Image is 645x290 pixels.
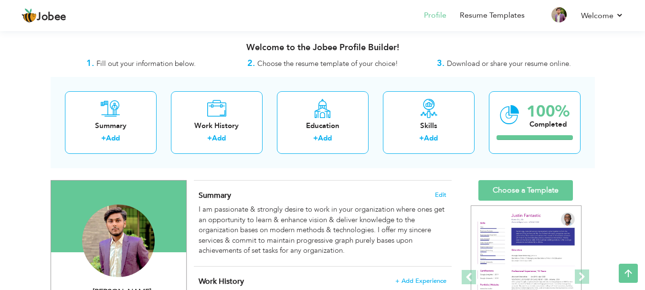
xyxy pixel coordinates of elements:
[527,104,570,119] div: 100%
[391,121,467,131] div: Skills
[199,204,446,256] div: I am passionate & strongly desire to work in your organization where ones get an opportunity to l...
[82,204,155,277] img: Muhammad Afnan
[51,43,595,53] h3: Welcome to the Jobee Profile Builder!
[106,133,120,143] a: Add
[424,10,446,21] a: Profile
[581,10,624,21] a: Welcome
[419,133,424,143] label: +
[395,278,446,284] span: + Add Experience
[318,133,332,143] a: Add
[527,119,570,129] div: Completed
[424,133,438,143] a: Add
[447,59,571,68] span: Download or share your resume online.
[199,277,446,286] h4: This helps to show the companies you have worked for.
[21,8,37,23] img: jobee.io
[37,12,66,22] span: Jobee
[96,59,196,68] span: Fill out your information below.
[212,133,226,143] a: Add
[179,121,255,131] div: Work History
[478,180,573,201] a: Choose a Template
[247,57,255,69] strong: 2.
[460,10,525,21] a: Resume Templates
[101,133,106,143] label: +
[257,59,398,68] span: Choose the resume template of your choice!
[285,121,361,131] div: Education
[313,133,318,143] label: +
[199,190,231,201] span: Summary
[199,191,446,200] h4: Adding a summary is a quick and easy way to highlight your experience and interests.
[73,121,149,131] div: Summary
[435,192,446,198] span: Edit
[551,7,567,22] img: Profile Img
[199,276,244,287] span: Work History
[21,8,66,23] a: Jobee
[86,57,94,69] strong: 1.
[207,133,212,143] label: +
[437,57,444,69] strong: 3.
